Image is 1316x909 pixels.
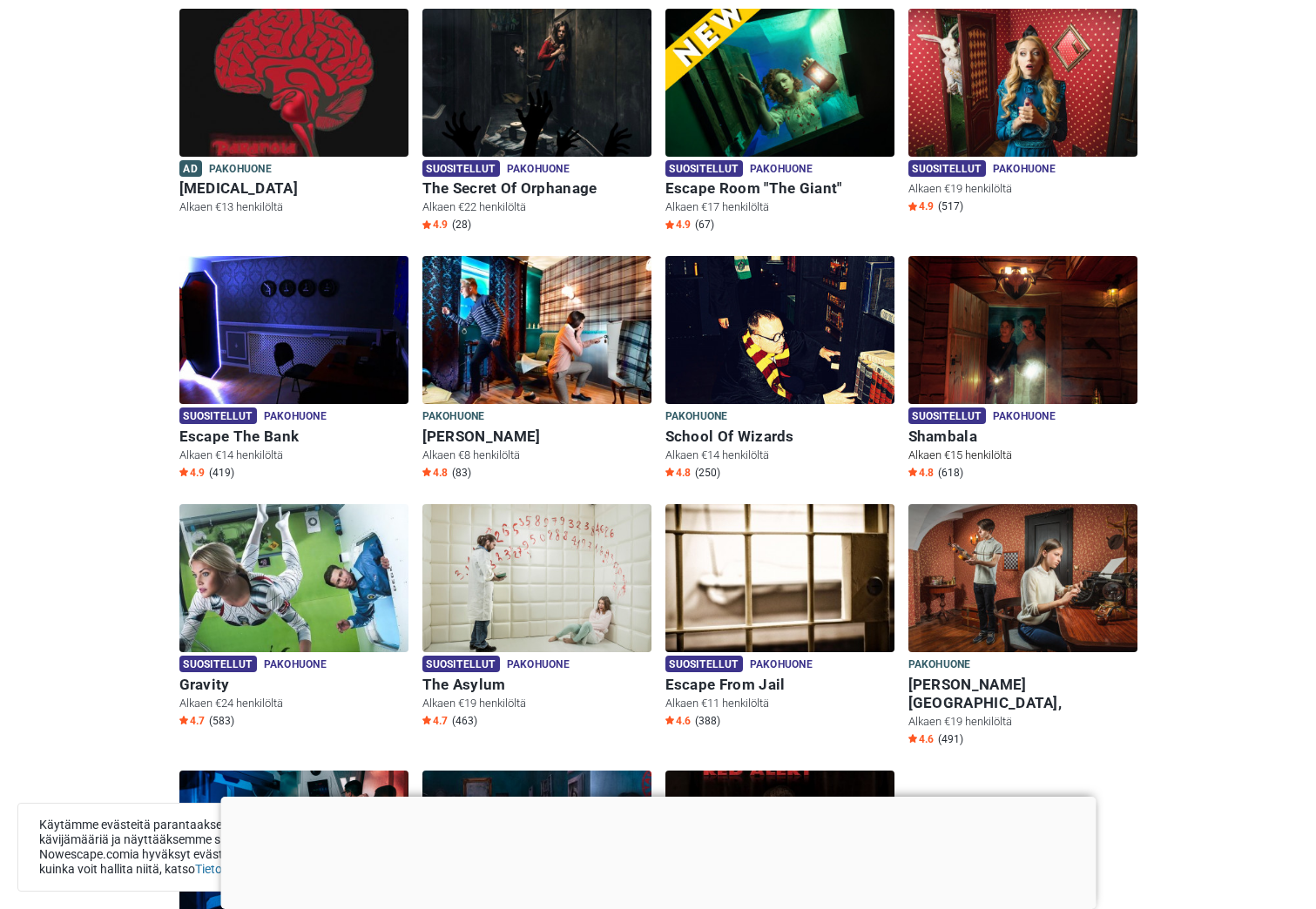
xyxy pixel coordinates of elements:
[908,160,986,177] span: Suositellut
[695,714,720,728] span: (388)
[750,160,813,179] span: Pakohuone
[665,714,691,728] span: 4.6
[422,9,651,236] a: The Secret Of Orphanage Suositellut Pakohuone The Secret Of Orphanage Alkaen €22 henkilöltä Star4...
[422,428,651,446] h6: [PERSON_NAME]
[665,448,894,463] p: Alkaen €14 henkilöltä
[179,504,408,731] a: Gravity Suositellut Pakohuone Gravity Alkaen €24 henkilöltä Star4.7 (583)
[908,468,917,476] img: Star
[452,466,471,480] span: (83)
[507,656,570,675] span: Pakohuone
[908,202,917,211] img: Star
[17,803,540,892] div: Käytämme evästeitä parantaaksemme palveluamme, mitataksemme kävijämääriä ja näyttääksemme sinulle...
[422,220,431,229] img: Star
[665,428,894,446] h6: School Of Wizards
[665,9,894,157] img: Escape Room "The Giant"
[695,218,714,232] span: (67)
[750,656,813,675] span: Pakohuone
[665,179,894,198] h6: Escape Room "The Giant"
[179,9,408,157] img: Paranoia
[665,504,894,652] img: Escape From Jail
[179,9,408,219] a: Paranoia Ad Pakohuone [MEDICAL_DATA] Alkaen €13 henkilöltä
[179,256,408,483] a: Escape The Bank Suositellut Pakohuone Escape The Bank Alkaen €14 henkilöltä Star4.9 (419)
[179,199,408,215] p: Alkaen €13 henkilöltä
[422,218,448,232] span: 4.9
[665,504,894,731] a: Escape From Jail Suositellut Pakohuone Escape From Jail Alkaen €11 henkilöltä Star4.6 (388)
[422,160,500,177] span: Suositellut
[938,732,963,746] span: (491)
[179,407,257,424] span: Suositellut
[908,256,1137,404] img: Shambala
[422,468,431,476] img: Star
[422,256,651,404] img: Sherlock Holmes
[209,714,234,728] span: (583)
[908,448,1137,463] p: Alkaen €15 henkilöltä
[422,656,500,672] span: Suositellut
[209,160,272,179] span: Pakohuone
[993,407,1056,427] span: Pakohuone
[908,656,971,675] span: Pakohuone
[422,504,651,652] img: The Asylum
[422,256,651,483] a: Sherlock Holmes Pakohuone [PERSON_NAME] Alkaen €8 henkilöltä Star4.8 (83)
[179,428,408,446] h6: Escape The Bank
[422,9,651,157] img: The Secret Of Orphanage
[179,504,408,652] img: Gravity
[179,714,205,728] span: 4.7
[422,676,651,694] h6: The Asylum
[507,160,570,179] span: Pakohuone
[179,716,188,724] img: Star
[908,714,1137,730] p: Alkaen €19 henkilöltä
[665,696,894,711] p: Alkaen €11 henkilöltä
[179,160,202,177] span: Ad
[665,160,743,177] span: Suositellut
[908,407,986,424] span: Suositellut
[422,696,651,711] p: Alkaen €19 henkilöltä
[209,466,234,480] span: (419)
[908,504,1137,652] img: Baker Street, 221 B
[422,716,431,724] img: Star
[993,160,1056,179] span: Pakohuone
[908,9,1137,218] a: Suositellut Pakohuone Alkaen €19 henkilöltä Star4.9 (517)
[665,716,674,724] img: Star
[665,256,894,483] a: School Of Wizards Pakohuone School Of Wizards Alkaen €14 henkilöltä Star4.8 (250)
[908,466,934,480] span: 4.8
[452,218,471,232] span: (28)
[422,714,448,728] span: 4.7
[422,199,651,215] p: Alkaen €22 henkilöltä
[422,448,651,463] p: Alkaen €8 henkilöltä
[665,407,728,427] span: Pakohuone
[908,676,1137,712] h6: [PERSON_NAME][GEOGRAPHIC_DATA], [STREET_ADDRESS]
[179,656,257,672] span: Suositellut
[422,504,651,731] a: The Asylum Suositellut Pakohuone The Asylum Alkaen €19 henkilöltä Star4.7 (463)
[908,734,917,743] img: Star
[665,676,894,694] h6: Escape From Jail
[195,862,327,876] a: Tietosuojakäytäntömme
[422,179,651,198] h6: The Secret Of Orphanage
[264,656,327,675] span: Pakohuone
[665,468,674,476] img: Star
[938,466,963,480] span: (618)
[665,656,743,672] span: Suositellut
[665,256,894,404] img: School Of Wizards
[179,179,408,198] h6: [MEDICAL_DATA]
[908,732,934,746] span: 4.6
[938,199,963,213] span: (517)
[220,797,1096,905] iframe: Advertisement
[665,220,674,229] img: Star
[908,256,1137,483] a: Shambala Suositellut Pakohuone Shambala Alkaen €15 henkilöltä Star4.8 (618)
[665,218,691,232] span: 4.9
[452,714,477,728] span: (463)
[179,256,408,404] img: Escape The Bank
[908,199,934,213] span: 4.9
[422,466,448,480] span: 4.8
[179,466,205,480] span: 4.9
[422,407,485,427] span: Pakohuone
[695,466,720,480] span: (250)
[665,199,894,215] p: Alkaen €17 henkilöltä
[264,407,327,427] span: Pakohuone
[179,696,408,711] p: Alkaen €24 henkilöltä
[908,428,1137,446] h6: Shambala
[908,504,1137,750] a: Baker Street, 221 B Pakohuone [PERSON_NAME][GEOGRAPHIC_DATA], [STREET_ADDRESS] Alkaen €19 henkilö...
[665,9,894,236] a: Escape Room "The Giant" Suositellut Pakohuone Escape Room "The Giant" Alkaen €17 henkilöltä Star4...
[179,448,408,463] p: Alkaen €14 henkilöltä
[179,468,188,476] img: Star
